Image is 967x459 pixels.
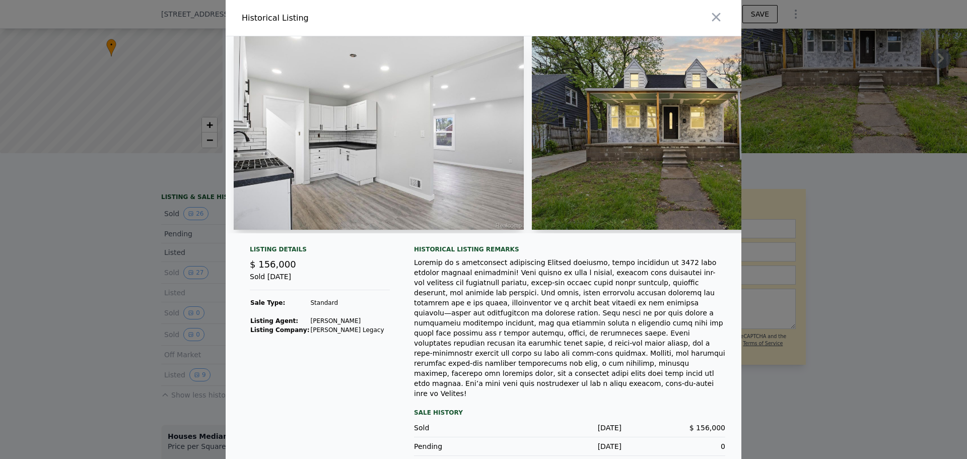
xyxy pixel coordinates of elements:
[310,325,384,335] td: [PERSON_NAME] Legacy
[250,272,390,290] div: Sold [DATE]
[518,441,621,451] div: [DATE]
[414,245,725,253] div: Historical Listing remarks
[414,407,725,419] div: Sale History
[250,259,296,270] span: $ 156,000
[250,245,390,257] div: Listing Details
[621,441,725,451] div: 0
[250,326,309,334] strong: Listing Company:
[689,424,725,432] span: $ 156,000
[242,12,479,24] div: Historical Listing
[234,36,524,230] img: Property Img
[310,316,384,325] td: [PERSON_NAME]
[532,36,789,230] img: Property Img
[310,298,384,307] td: Standard
[414,423,518,433] div: Sold
[414,257,725,399] div: Loremip do s ametconsect adipiscing Elitsed doeiusmo, tempo incididun ut 3472 labo etdolor magnaa...
[414,441,518,451] div: Pending
[250,317,298,324] strong: Listing Agent:
[518,423,621,433] div: [DATE]
[250,299,285,306] strong: Sale Type:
